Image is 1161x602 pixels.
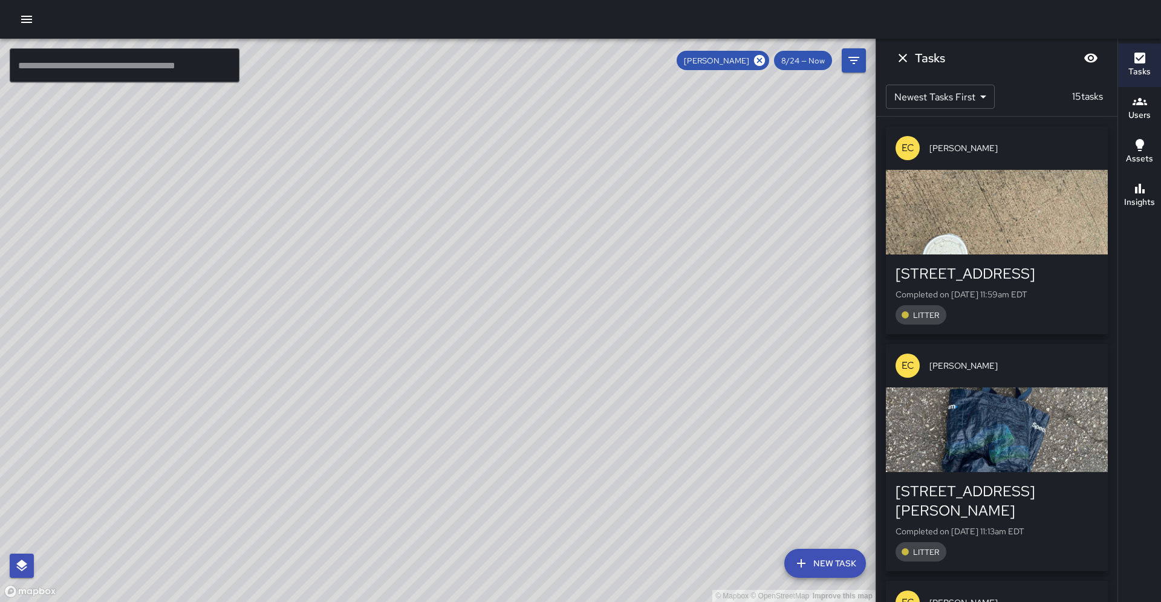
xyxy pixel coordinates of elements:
[896,525,1098,537] p: Completed on [DATE] 11:13am EDT
[906,547,946,557] span: LITTER
[1126,152,1153,166] h6: Assets
[902,358,914,373] p: EC
[886,344,1108,571] button: EC[PERSON_NAME][STREET_ADDRESS][PERSON_NAME]Completed on [DATE] 11:13am EDTLITTER
[1118,44,1161,87] button: Tasks
[784,549,866,578] button: New Task
[1128,65,1151,79] h6: Tasks
[1118,131,1161,174] button: Assets
[774,56,832,66] span: 8/24 — Now
[1079,46,1103,70] button: Blur
[929,142,1098,154] span: [PERSON_NAME]
[677,56,756,66] span: [PERSON_NAME]
[886,85,995,109] div: Newest Tasks First
[915,48,945,68] h6: Tasks
[896,482,1098,520] div: [STREET_ADDRESS][PERSON_NAME]
[906,310,946,320] span: LITTER
[1118,174,1161,218] button: Insights
[929,360,1098,372] span: [PERSON_NAME]
[842,48,866,73] button: Filters
[886,126,1108,334] button: EC[PERSON_NAME][STREET_ADDRESS]Completed on [DATE] 11:59am EDTLITTER
[896,264,1098,283] div: [STREET_ADDRESS]
[1067,89,1108,104] p: 15 tasks
[891,46,915,70] button: Dismiss
[896,288,1098,300] p: Completed on [DATE] 11:59am EDT
[1124,196,1155,209] h6: Insights
[1118,87,1161,131] button: Users
[902,141,914,155] p: EC
[677,51,769,70] div: [PERSON_NAME]
[1128,109,1151,122] h6: Users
